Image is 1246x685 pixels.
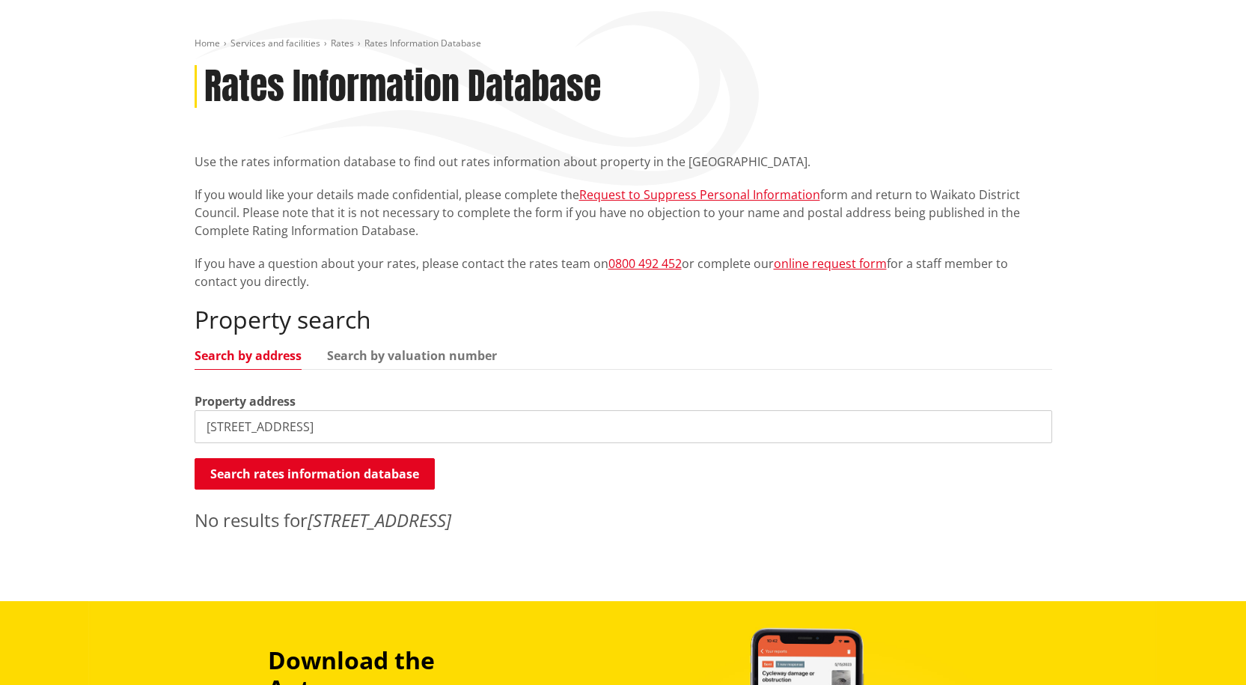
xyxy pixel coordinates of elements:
a: online request form [774,255,887,272]
a: Search by valuation number [327,350,497,362]
p: If you have a question about your rates, please contact the rates team on or complete our for a s... [195,255,1052,290]
p: If you would like your details made confidential, please complete the form and return to Waikato ... [195,186,1052,240]
p: Use the rates information database to find out rates information about property in the [GEOGRAPHI... [195,153,1052,171]
a: Request to Suppress Personal Information [579,186,820,203]
button: Search rates information database [195,458,435,490]
h1: Rates Information Database [204,65,601,109]
input: e.g. Duke Street NGARUAWAHIA [195,410,1052,443]
a: Home [195,37,220,49]
nav: breadcrumb [195,37,1052,50]
p: No results for [195,507,1052,534]
span: Rates Information Database [364,37,481,49]
label: Property address [195,392,296,410]
em: [STREET_ADDRESS] [308,508,451,532]
a: Services and facilities [230,37,320,49]
iframe: Messenger Launcher [1177,622,1231,676]
a: Search by address [195,350,302,362]
h2: Property search [195,305,1052,334]
a: Rates [331,37,354,49]
a: 0800 492 452 [608,255,682,272]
